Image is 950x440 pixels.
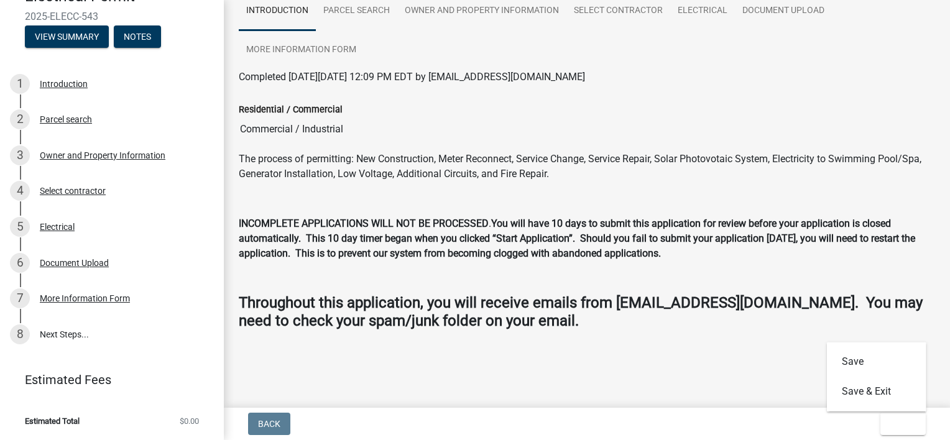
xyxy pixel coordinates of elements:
div: Document Upload [40,259,109,267]
strong: Throughout this application, you will receive emails from [EMAIL_ADDRESS][DOMAIN_NAME]. You may n... [239,294,923,329]
div: Introduction [40,80,88,88]
div: 5 [10,217,30,237]
strong: INCOMPLETE APPLICATIONS WILL NOT BE PROCESSED [239,218,489,229]
div: 8 [10,324,30,344]
span: Completed [DATE][DATE] 12:09 PM EDT by [EMAIL_ADDRESS][DOMAIN_NAME] [239,71,585,83]
div: Electrical [40,222,75,231]
label: Residential / Commercial [239,106,343,114]
div: 3 [10,145,30,165]
div: Select contractor [40,186,106,195]
button: Save & Exit [827,377,926,406]
a: More Information Form [239,30,364,70]
button: View Summary [25,25,109,48]
strong: You will have 10 days to submit this application for review before your application is closed aut... [239,218,915,259]
span: Exit [890,419,908,429]
div: 2 [10,109,30,129]
div: More Information Form [40,294,130,303]
button: Save [827,347,926,377]
div: 4 [10,181,30,201]
span: Back [258,419,280,429]
div: Owner and Property Information [40,151,165,160]
a: Estimated Fees [10,367,204,392]
div: 1 [10,74,30,94]
span: Estimated Total [25,417,80,425]
div: 6 [10,253,30,273]
p: The process of permitting: New Construction, Meter Reconnect, Service Change, Service Repair, Sol... [239,152,935,181]
wm-modal-confirm: Notes [114,32,161,42]
p: . [239,216,935,261]
div: Exit [827,342,926,411]
div: 7 [10,288,30,308]
button: Notes [114,25,161,48]
div: Parcel search [40,115,92,124]
button: Back [248,413,290,435]
span: $0.00 [180,417,199,425]
span: 2025-ELECC-543 [25,11,199,22]
wm-modal-confirm: Summary [25,32,109,42]
button: Exit [880,413,926,435]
